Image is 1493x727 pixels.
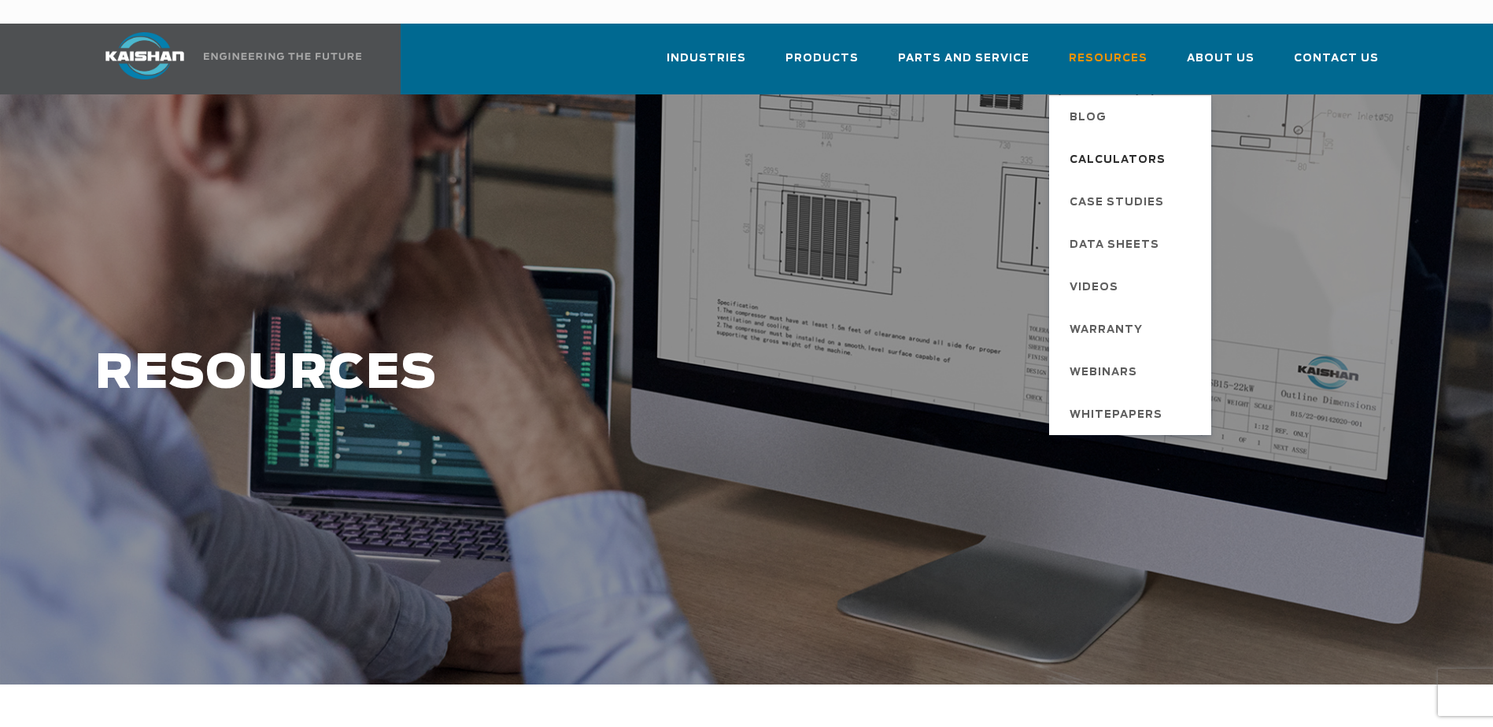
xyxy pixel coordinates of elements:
[898,38,1029,91] a: Parts and Service
[1294,50,1379,68] span: Contact Us
[1054,138,1211,180] a: Calculators
[204,53,361,60] img: Engineering the future
[1070,317,1143,344] span: Warranty
[1070,147,1166,174] span: Calculators
[86,32,204,79] img: kaishan logo
[1294,38,1379,91] a: Contact Us
[1054,350,1211,393] a: Webinars
[1054,265,1211,308] a: Videos
[1187,38,1255,91] a: About Us
[785,50,859,68] span: Products
[1070,402,1162,429] span: Whitepapers
[1069,50,1147,68] span: Resources
[1054,95,1211,138] a: Blog
[1070,360,1137,386] span: Webinars
[86,24,364,94] a: Kaishan USA
[898,50,1029,68] span: Parts and Service
[1054,180,1211,223] a: Case Studies
[95,348,1178,400] h1: RESOURCES
[785,38,859,91] a: Products
[1070,275,1118,301] span: Videos
[1054,223,1211,265] a: Data Sheets
[667,38,746,91] a: Industries
[1070,232,1159,259] span: Data Sheets
[1054,393,1211,435] a: Whitepapers
[1070,105,1107,131] span: Blog
[667,50,746,68] span: Industries
[1054,308,1211,350] a: Warranty
[1069,38,1147,91] a: Resources
[1070,190,1164,216] span: Case Studies
[1187,50,1255,68] span: About Us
